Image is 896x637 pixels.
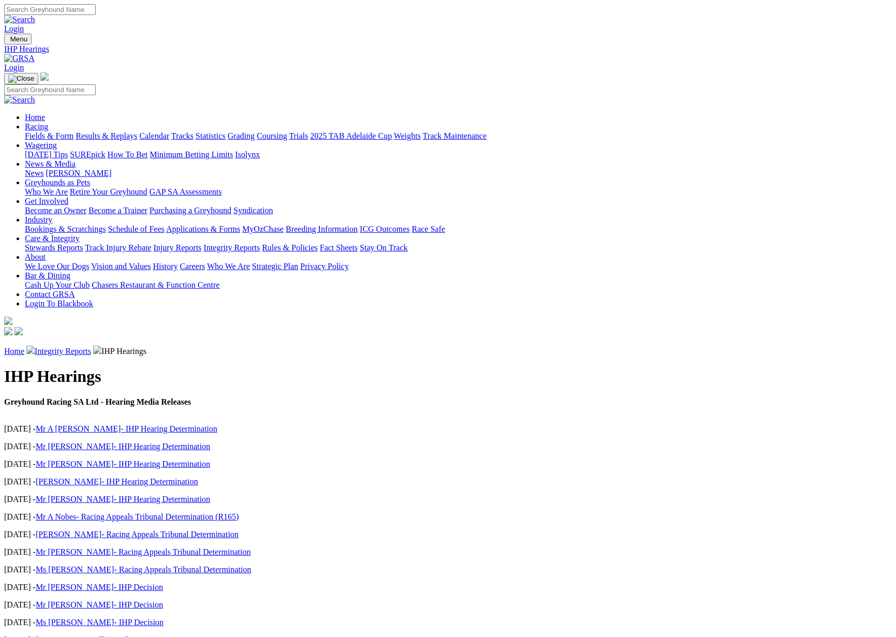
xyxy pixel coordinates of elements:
a: [DATE] Tips [25,150,68,159]
a: Stay On Track [360,243,407,252]
p: [DATE] - [4,600,892,610]
a: Login [4,24,24,33]
a: Weights [394,131,421,140]
div: Racing [25,131,892,141]
a: Calendar [139,131,169,140]
a: We Love Our Dogs [25,262,89,271]
p: [DATE] - [4,424,892,434]
a: Become a Trainer [89,206,148,215]
a: Integrity Reports [203,243,260,252]
a: Who We Are [25,187,68,196]
img: chevron-right.svg [26,346,35,354]
a: Cash Up Your Club [25,280,90,289]
a: Ms [PERSON_NAME]- Racing Appeals Tribunal Determination [36,565,251,574]
a: Purchasing a Greyhound [150,206,231,215]
a: Fact Sheets [320,243,358,252]
a: Bookings & Scratchings [25,225,106,233]
a: Industry [25,215,52,224]
a: Injury Reports [153,243,201,252]
a: Mr [PERSON_NAME]- IHP Hearing Determination [36,460,210,468]
p: [DATE] - [4,495,892,504]
p: [DATE] - [4,547,892,557]
a: Coursing [257,131,287,140]
a: Home [25,113,45,122]
a: Become an Owner [25,206,86,215]
a: Track Maintenance [423,131,487,140]
p: [DATE] - [4,477,892,486]
a: History [153,262,178,271]
a: Retire Your Greyhound [70,187,148,196]
a: Mr [PERSON_NAME]- IHP Decision [36,583,163,591]
div: Wagering [25,150,892,159]
a: GAP SA Assessments [150,187,222,196]
p: [DATE] - [4,583,892,592]
a: Rules & Policies [262,243,318,252]
p: [DATE] - [4,618,892,627]
a: Mr [PERSON_NAME]- IHP Hearing Determination [36,495,210,503]
img: GRSA [4,54,35,63]
a: How To Bet [108,150,148,159]
p: [DATE] - [4,530,892,539]
img: Search [4,95,35,105]
div: News & Media [25,169,892,178]
div: About [25,262,892,271]
a: 2025 TAB Adelaide Cup [310,131,392,140]
div: Care & Integrity [25,243,892,253]
a: Mr [PERSON_NAME]- Racing Appeals Tribunal Determination [36,547,251,556]
button: Toggle navigation [4,34,32,45]
a: Wagering [25,141,57,150]
a: Mr [PERSON_NAME]- IHP Hearing Determination [36,442,210,451]
a: Bar & Dining [25,271,70,280]
a: Chasers Restaurant & Function Centre [92,280,219,289]
a: Integrity Reports [35,347,91,355]
p: [DATE] - [4,460,892,469]
a: [PERSON_NAME]- IHP Hearing Determination [36,477,198,486]
button: Toggle navigation [4,73,38,84]
p: [DATE] - [4,512,892,522]
a: Track Injury Rebate [85,243,151,252]
a: Home [4,347,24,355]
a: [PERSON_NAME] [46,169,111,177]
a: Greyhounds as Pets [25,178,90,187]
a: Results & Replays [76,131,137,140]
p: IHP Hearings [4,346,892,356]
a: Mr [PERSON_NAME]- IHP Decision [36,600,163,609]
a: Careers [180,262,205,271]
a: Strategic Plan [252,262,298,271]
a: Minimum Betting Limits [150,150,233,159]
a: Ms [PERSON_NAME]- IHP Decision [36,618,164,627]
a: IHP Hearings [4,45,892,54]
div: Industry [25,225,892,234]
a: Stewards Reports [25,243,83,252]
div: Bar & Dining [25,280,892,290]
img: logo-grsa-white.png [4,317,12,325]
a: Schedule of Fees [108,225,164,233]
h1: IHP Hearings [4,367,892,386]
a: Mr A [PERSON_NAME]- IHP Hearing Determination [36,424,217,433]
a: Get Involved [25,197,68,205]
img: twitter.svg [14,327,23,335]
div: Greyhounds as Pets [25,187,892,197]
a: Breeding Information [286,225,358,233]
a: About [25,253,46,261]
a: Trials [289,131,308,140]
a: Mr A Nobes- Racing Appeals Tribunal Determination (R165) [36,512,239,521]
input: Search [4,84,96,95]
img: chevron-right.svg [93,346,101,354]
a: Racing [25,122,48,131]
a: Statistics [196,131,226,140]
strong: Greyhound Racing SA Ltd - Hearing Media Releases [4,397,191,406]
a: Privacy Policy [300,262,349,271]
a: News & Media [25,159,76,168]
a: [PERSON_NAME]- Racing Appeals Tribunal Determination [36,530,239,539]
a: Care & Integrity [25,234,80,243]
img: logo-grsa-white.png [40,72,49,81]
img: facebook.svg [4,327,12,335]
a: Applications & Forms [166,225,240,233]
a: Grading [228,131,255,140]
img: Close [8,75,34,83]
a: News [25,169,43,177]
a: Vision and Values [91,262,151,271]
p: [DATE] - [4,442,892,451]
